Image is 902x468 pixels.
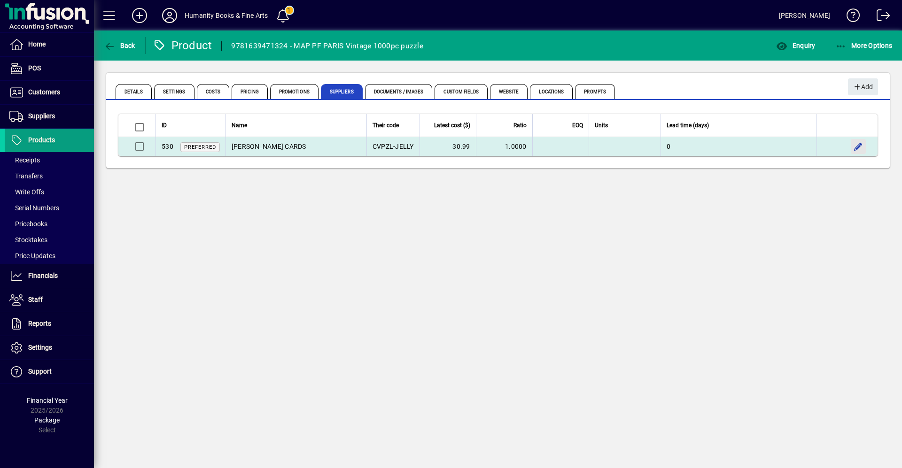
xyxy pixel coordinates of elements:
span: POS [28,64,41,72]
span: Receipts [9,156,40,164]
td: [PERSON_NAME] CARDS [225,137,366,156]
span: Reports [28,320,51,327]
a: Write Offs [5,184,94,200]
a: Receipts [5,152,94,168]
app-page-header-button: Back [94,37,146,54]
span: Lead time (days) [667,120,709,130]
span: Prompts [575,84,615,99]
span: Back [104,42,135,49]
div: Product [153,38,212,53]
a: Support [5,360,94,384]
button: Add [124,7,155,24]
span: ID [162,120,167,130]
a: Serial Numbers [5,200,94,216]
span: Preferred [184,144,216,150]
button: Back [101,37,138,54]
span: Financial Year [27,397,68,404]
span: More Options [835,42,893,49]
a: POS [5,57,94,80]
td: 30.99 [420,137,476,156]
span: Customers [28,88,60,96]
a: Financials [5,264,94,288]
a: Staff [5,288,94,312]
td: 0 [661,137,816,156]
a: Stocktakes [5,232,94,248]
div: Humanity Books & Fine Arts [185,8,268,23]
span: Write Offs [9,188,44,196]
button: More Options [833,37,895,54]
span: Support [28,368,52,375]
a: Settings [5,336,94,360]
button: Add [848,78,878,95]
div: 530 [162,142,173,152]
button: Profile [155,7,185,24]
span: Latest cost ($) [434,120,470,130]
button: Edit [851,139,866,154]
span: Financials [28,272,58,279]
span: Ratio [513,120,527,130]
span: Add [853,79,873,95]
span: Price Updates [9,252,55,260]
button: Enquiry [774,37,817,54]
a: Suppliers [5,105,94,128]
span: Stocktakes [9,236,47,244]
a: Price Updates [5,248,94,264]
span: Details [116,84,152,99]
span: EOQ [572,120,583,130]
span: Units [595,120,608,130]
span: Promotions [270,84,319,99]
div: [PERSON_NAME] [779,8,830,23]
td: CVPZL-JELLY [366,137,420,156]
a: Home [5,33,94,56]
a: Knowledge Base [840,2,860,32]
span: Home [28,40,46,48]
span: Serial Numbers [9,204,59,212]
span: Package [34,416,60,424]
span: Their code [373,120,399,130]
a: Reports [5,312,94,336]
div: 9781639471324 - MAP PF PARIS Vintage 1000pc puzzle [231,38,423,54]
span: Enquiry [776,42,815,49]
span: Costs [197,84,230,99]
span: Transfers [9,172,43,180]
a: Transfers [5,168,94,184]
a: Logout [870,2,890,32]
a: Customers [5,81,94,104]
span: Pricing [232,84,268,99]
a: Pricebooks [5,216,94,232]
span: Staff [28,296,43,303]
span: Settings [154,84,194,99]
span: Suppliers [321,84,363,99]
span: Website [490,84,528,99]
span: Custom Fields [435,84,487,99]
span: Settings [28,344,52,351]
span: Pricebooks [9,220,47,228]
span: Documents / Images [365,84,433,99]
span: Name [232,120,247,130]
td: 1.0000 [476,137,532,156]
span: Products [28,136,55,144]
span: Locations [530,84,573,99]
span: Suppliers [28,112,55,120]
